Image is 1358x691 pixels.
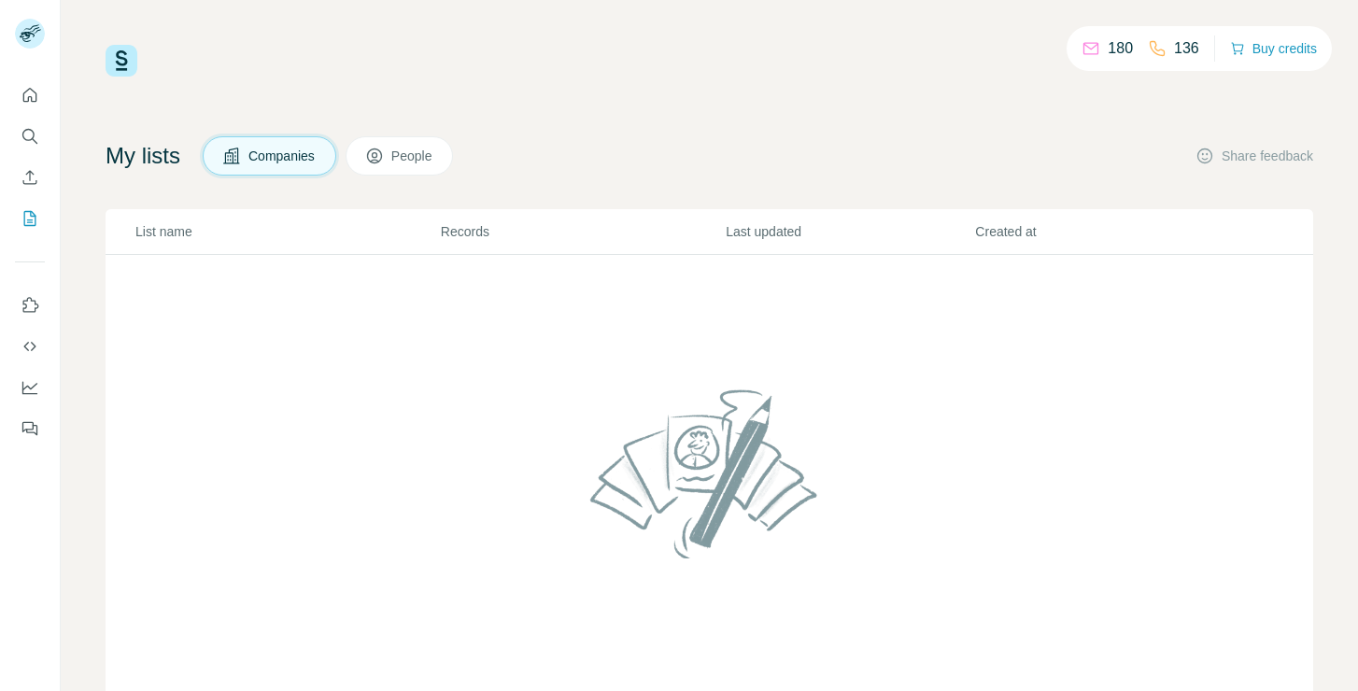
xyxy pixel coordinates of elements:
[441,222,724,241] p: Records
[248,147,317,165] span: Companies
[15,120,45,153] button: Search
[1195,147,1313,165] button: Share feedback
[15,330,45,363] button: Use Surfe API
[975,222,1223,241] p: Created at
[1108,37,1133,60] p: 180
[15,289,45,322] button: Use Surfe on LinkedIn
[106,141,180,171] h4: My lists
[583,374,837,573] img: No lists found
[1174,37,1199,60] p: 136
[135,222,439,241] p: List name
[15,412,45,445] button: Feedback
[15,161,45,194] button: Enrich CSV
[15,78,45,112] button: Quick start
[106,45,137,77] img: Surfe Logo
[726,222,973,241] p: Last updated
[1230,35,1317,62] button: Buy credits
[15,202,45,235] button: My lists
[391,147,434,165] span: People
[15,371,45,404] button: Dashboard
